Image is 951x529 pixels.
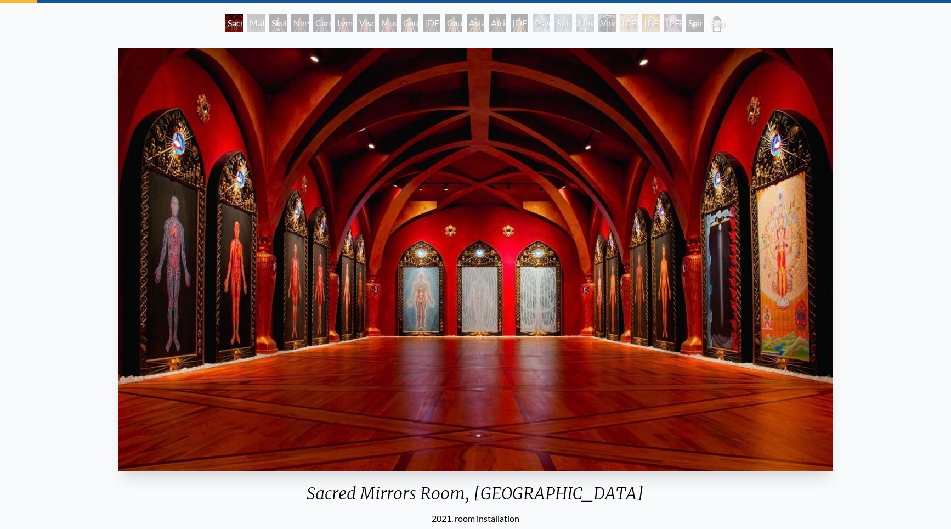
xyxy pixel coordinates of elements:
div: [DEMOGRAPHIC_DATA] Woman [423,14,440,32]
div: Lymphatic System [335,14,353,32]
div: Sacred Mirrors Room, [GEOGRAPHIC_DATA] [225,14,243,32]
div: 2021, room installation [114,512,836,525]
img: sacred-mirrors-room-entheon.jpg [118,48,832,471]
div: Caucasian Woman [401,14,418,32]
div: [PERSON_NAME] [664,14,682,32]
div: Sacred Mirrors Frame [708,14,726,32]
div: Asian Man [467,14,484,32]
div: [DEMOGRAPHIC_DATA] Woman [511,14,528,32]
div: Viscera [357,14,375,32]
div: Caucasian Man [445,14,462,32]
div: African Man [489,14,506,32]
div: Muscle System [379,14,397,32]
div: Void Clear Light [598,14,616,32]
div: Material World [247,14,265,32]
div: Cardiovascular System [313,14,331,32]
div: [DEMOGRAPHIC_DATA] [620,14,638,32]
div: Spiritual World [686,14,704,32]
div: Sacred Mirrors Room, [GEOGRAPHIC_DATA] [114,483,836,512]
div: Spiritual Energy System [554,14,572,32]
div: Nervous System [291,14,309,32]
div: [DEMOGRAPHIC_DATA] [642,14,660,32]
div: Skeletal System [269,14,287,32]
div: Psychic Energy System [533,14,550,32]
div: Universal Mind Lattice [576,14,594,32]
